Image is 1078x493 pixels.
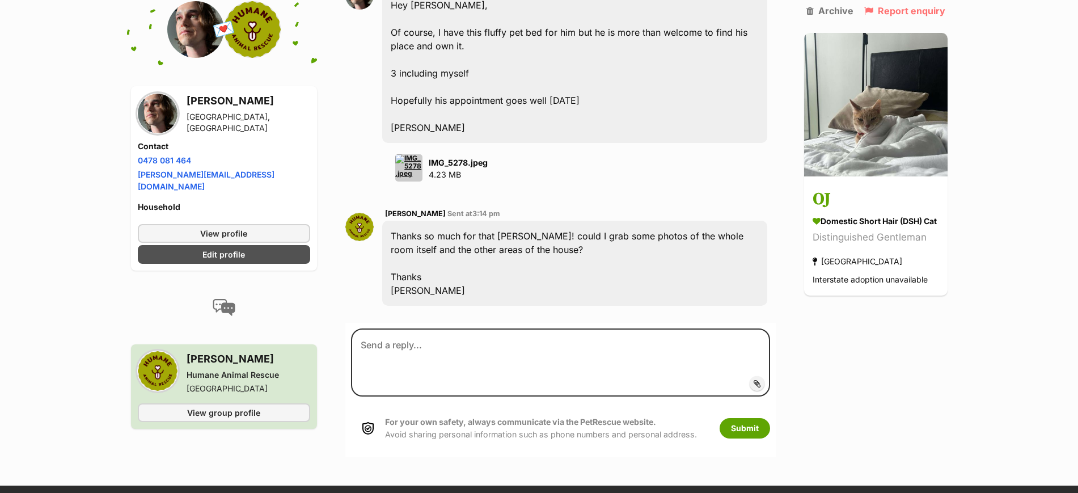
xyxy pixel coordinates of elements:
strong: For your own safety, always communicate via the PetRescue website. [385,417,656,427]
img: Kate Johnstone profile pic [345,213,374,241]
span: Interstate adoption unavailable [813,275,928,285]
img: IMG_5278.jpeg [395,154,422,182]
div: [GEOGRAPHIC_DATA], [GEOGRAPHIC_DATA] [187,111,311,134]
div: [GEOGRAPHIC_DATA] [187,383,279,394]
span: View profile [200,227,247,239]
span: 3:14 pm [472,209,500,218]
a: OJ Domestic Short Hair (DSH) Cat Distinguished Gentleman [GEOGRAPHIC_DATA] Interstate adoption un... [804,179,948,296]
span: [PERSON_NAME] [385,209,446,218]
h4: Contact [138,141,311,152]
p: Avoid sharing personal information such as phone numbers and personal address. [385,416,697,440]
img: OJ [804,33,948,176]
h3: [PERSON_NAME] [187,351,279,367]
a: [PERSON_NAME][EMAIL_ADDRESS][DOMAIN_NAME] [138,170,274,191]
a: 0478 081 464 [138,155,191,165]
span: View group profile [187,407,260,419]
img: William Stanley profile pic [167,1,224,58]
h3: [PERSON_NAME] [187,93,311,109]
span: Sent at [447,209,500,218]
img: Humane Animal Rescue profile pic [224,1,281,58]
img: William Stanley profile pic [138,94,177,133]
h3: OJ [813,187,939,213]
h4: Household [138,201,311,213]
div: Domestic Short Hair (DSH) Cat [813,216,939,227]
img: Humane Animal Rescue profile pic [138,351,177,391]
button: Submit [720,418,770,439]
a: View group profile [138,403,311,422]
a: Edit profile [138,245,311,264]
img: conversation-icon-4a6f8262b818ee0b60e3300018af0b2d0b884aa5de6e9bcb8d3d4eeb1a70a7c4.svg [213,299,235,316]
span: 💌 [211,18,236,42]
span: 4.23 MB [429,170,461,179]
a: Archive [806,6,853,16]
div: [GEOGRAPHIC_DATA] [813,254,902,269]
div: Distinguished Gentleman [813,230,939,246]
strong: IMG_5278.jpeg [429,158,488,167]
a: View profile [138,224,311,243]
div: Humane Animal Rescue [187,369,279,381]
a: Report enquiry [864,6,945,16]
span: Edit profile [202,248,245,260]
div: Thanks so much for that [PERSON_NAME]! could I grab some photos of the whole room itself and the ... [382,221,767,306]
